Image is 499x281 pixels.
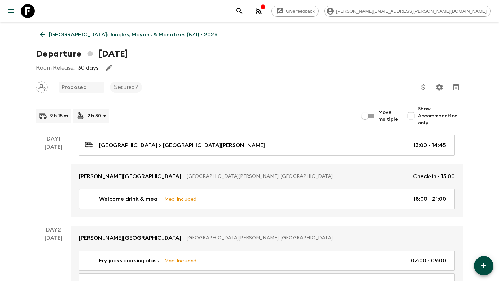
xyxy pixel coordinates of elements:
a: [GEOGRAPHIC_DATA] > [GEOGRAPHIC_DATA][PERSON_NAME]13:00 - 14:45 [79,135,455,156]
button: search adventures [233,4,246,18]
span: Show Accommodation only [418,106,463,126]
span: Give feedback [282,9,318,14]
a: Welcome drink & mealMeal Included18:00 - 21:00 [79,189,455,209]
p: [PERSON_NAME][GEOGRAPHIC_DATA] [79,172,181,181]
p: Check-in - 15:00 [413,172,455,181]
p: 07:00 - 09:00 [411,256,446,265]
p: Day 2 [36,226,71,234]
div: [PERSON_NAME][EMAIL_ADDRESS][PERSON_NAME][DOMAIN_NAME] [324,6,491,17]
a: Fry jacks cooking classMeal Included07:00 - 09:00 [79,251,455,271]
div: Secured? [110,82,142,93]
p: 18:00 - 21:00 [413,195,446,203]
p: 13:00 - 14:45 [413,141,446,149]
p: [GEOGRAPHIC_DATA][PERSON_NAME], [GEOGRAPHIC_DATA] [187,173,408,180]
h1: Departure [DATE] [36,47,128,61]
button: menu [4,4,18,18]
span: [PERSON_NAME][EMAIL_ADDRESS][PERSON_NAME][DOMAIN_NAME] [332,9,490,14]
a: Give feedback [271,6,319,17]
p: Proposed [62,83,87,91]
p: [GEOGRAPHIC_DATA] > [GEOGRAPHIC_DATA][PERSON_NAME] [99,141,265,149]
div: [DATE] [45,143,62,217]
button: Update Price, Early Bird Discount and Costs [417,80,430,94]
p: [GEOGRAPHIC_DATA][PERSON_NAME], [GEOGRAPHIC_DATA] [187,235,449,242]
a: [PERSON_NAME][GEOGRAPHIC_DATA][GEOGRAPHIC_DATA][PERSON_NAME], [GEOGRAPHIC_DATA] [71,226,463,251]
a: [PERSON_NAME][GEOGRAPHIC_DATA][GEOGRAPHIC_DATA][PERSON_NAME], [GEOGRAPHIC_DATA]Check-in - 15:00 [71,164,463,189]
p: Room Release: [36,64,75,72]
button: Archive (Completed, Cancelled or Unsynced Departures only) [449,80,463,94]
span: Move multiple [378,109,399,123]
p: [GEOGRAPHIC_DATA]: Jungles, Mayans & Manatees (BZ1) • 2026 [49,30,217,39]
p: 2 h 30 m [87,112,106,119]
p: Meal Included [164,257,196,264]
p: 30 days [78,64,98,72]
p: Fry jacks cooking class [99,256,159,265]
button: Settings [432,80,446,94]
p: Day 1 [36,135,71,143]
p: 9 h 15 m [50,112,68,119]
p: Welcome drink & meal [99,195,159,203]
p: [PERSON_NAME][GEOGRAPHIC_DATA] [79,234,181,242]
span: Assign pack leader [36,83,48,89]
a: [GEOGRAPHIC_DATA]: Jungles, Mayans & Manatees (BZ1) • 2026 [36,28,221,42]
p: Secured? [114,83,138,91]
p: Meal Included [164,195,196,203]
